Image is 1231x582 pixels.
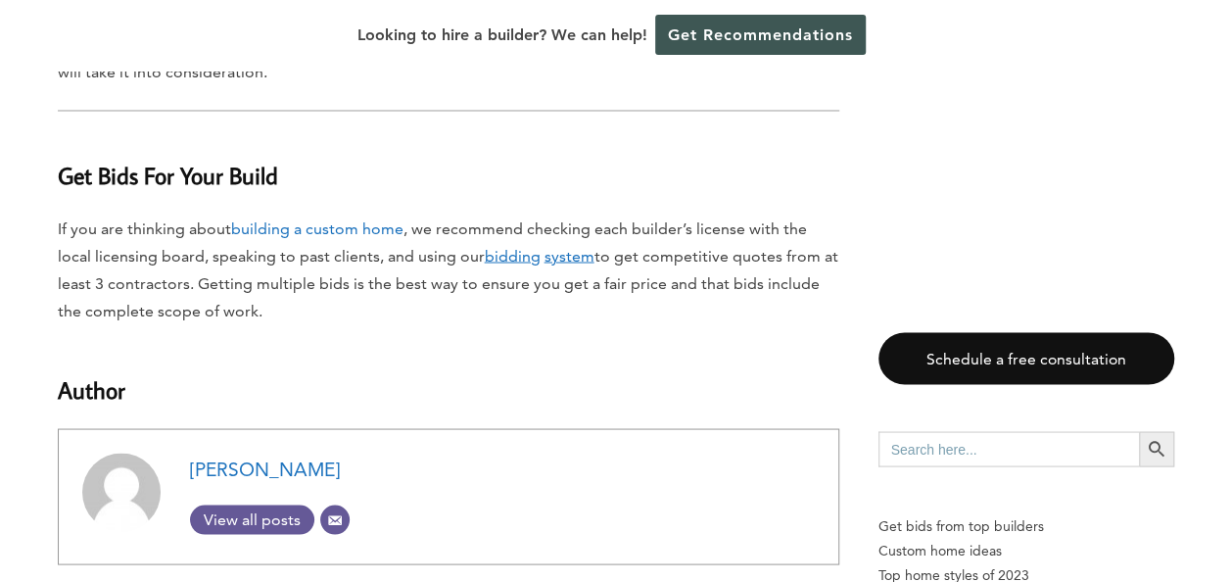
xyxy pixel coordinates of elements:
[878,431,1139,466] input: Search here...
[655,15,866,55] a: Get Recommendations
[82,453,161,531] img: Adam Scharf
[878,332,1174,384] a: Schedule a free consultation
[190,509,314,528] span: View all posts
[190,505,314,534] a: View all posts
[190,458,340,480] a: [PERSON_NAME]
[320,505,350,534] a: Email
[58,160,278,190] b: Get Bids For Your Build
[544,246,594,265] u: system
[58,348,839,407] h3: Author
[1146,438,1167,460] svg: Search
[485,246,541,265] u: bidding
[231,218,403,237] a: building a custom home
[855,441,1207,558] iframe: Drift Widget Chat Controller
[58,215,839,324] p: If you are thinking about , we recommend checking each builder’s license with the local licensing...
